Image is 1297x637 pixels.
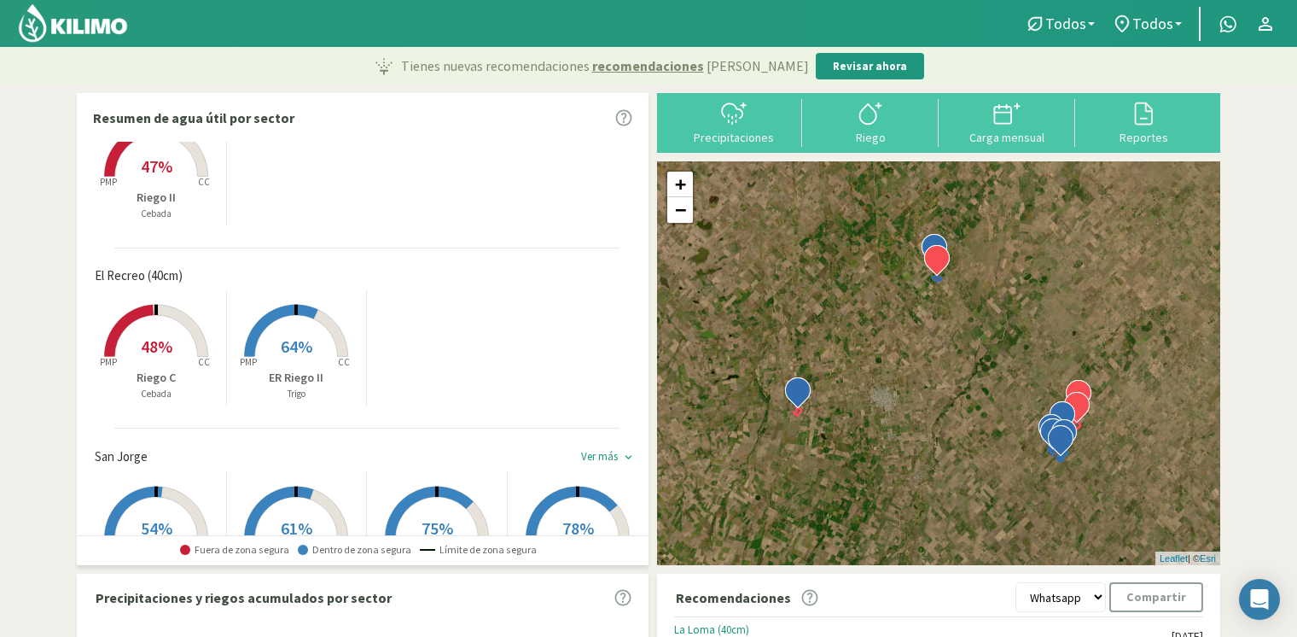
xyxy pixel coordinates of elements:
p: ER Riego II [227,369,367,387]
tspan: CC [339,356,351,368]
a: Zoom in [667,172,693,197]
tspan: CC [198,356,210,368]
span: Fuera de zona segura [180,544,289,556]
tspan: PMP [100,356,117,368]
span: Todos [1132,15,1173,32]
span: 48% [141,336,172,357]
button: Precipitaciones [666,99,802,144]
span: recomendaciones [592,56,704,76]
p: Riego II [86,189,226,207]
span: 54% [141,517,172,539]
p: Tienes nuevas recomendaciones [401,56,809,76]
span: El Recreo (40cm) [95,266,183,286]
span: Todos [1045,15,1086,32]
div: Precipitaciones [671,131,797,143]
span: 75% [422,517,453,539]
p: Precipitaciones y riegos acumulados por sector [96,587,392,608]
a: Esri [1200,553,1216,564]
p: Riego C [86,369,226,387]
span: San Jorge [95,447,148,467]
img: Kilimo [17,3,129,44]
button: Riego [802,99,939,144]
div: Open Intercom Messenger [1239,579,1280,620]
div: Reportes [1080,131,1207,143]
p: Recomendaciones [676,587,791,608]
p: Revisar ahora [833,58,907,75]
span: Dentro de zona segura [298,544,411,556]
div: Carga mensual [944,131,1070,143]
p: Trigo [227,387,367,401]
div: keyboard_arrow_down [622,451,635,464]
div: | © [1155,552,1220,566]
p: Cebada [86,387,226,401]
span: Límite de zona segura [420,544,537,556]
div: Ver más [581,450,618,464]
button: Carga mensual [939,99,1075,144]
button: Revisar ahora [816,53,924,80]
span: 61% [281,517,312,539]
div: Riego [807,131,933,143]
button: Reportes [1075,99,1212,144]
span: 47% [141,155,172,177]
span: [PERSON_NAME] [707,56,809,76]
tspan: CC [198,176,210,188]
span: 64% [281,336,312,357]
tspan: PMP [240,356,257,368]
a: Leaflet [1160,553,1188,564]
tspan: PMP [100,176,117,188]
div: La Loma (40cm) [674,623,1172,637]
a: Zoom out [667,197,693,223]
p: Resumen de agua útil por sector [93,108,294,128]
span: 78% [562,517,594,539]
p: Cebada [86,207,226,221]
